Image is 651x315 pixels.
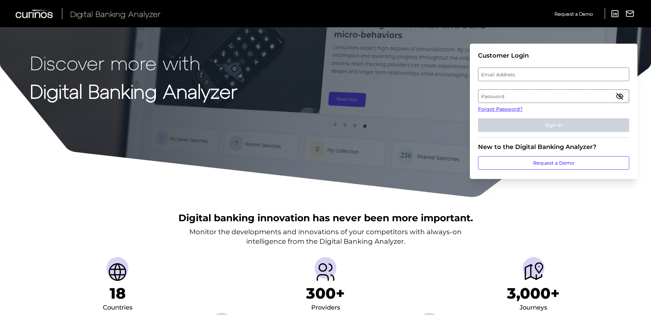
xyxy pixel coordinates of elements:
[189,227,462,246] p: Monitor the developments and innovations of your competitors with always-on intelligence from the...
[70,9,161,19] span: Digital Banking Analyzer
[478,68,629,80] label: Email Address
[478,143,629,151] div: New to the Digital Banking Analyzer?
[478,90,629,102] label: Password
[555,8,593,19] a: Request a Demo
[523,261,544,283] img: Journeys
[178,211,473,224] h2: Digital banking innovation has never been more important.
[478,118,629,132] button: Sign In
[315,261,336,283] img: Providers
[478,156,629,170] a: Request a Demo
[520,302,547,313] div: Journeys
[555,11,593,17] span: Request a Demo
[30,52,237,73] p: Discover more with
[478,106,629,113] a: Forgot Password?
[478,52,629,59] div: Customer Login
[306,284,345,302] h1: 300+
[311,302,340,313] div: Providers
[507,284,560,302] h1: 3,000+
[16,10,54,18] img: Curinos
[110,284,126,302] h1: 18
[30,79,237,102] strong: Digital Banking Analyzer
[107,261,128,283] img: Countries
[103,302,132,313] div: Countries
